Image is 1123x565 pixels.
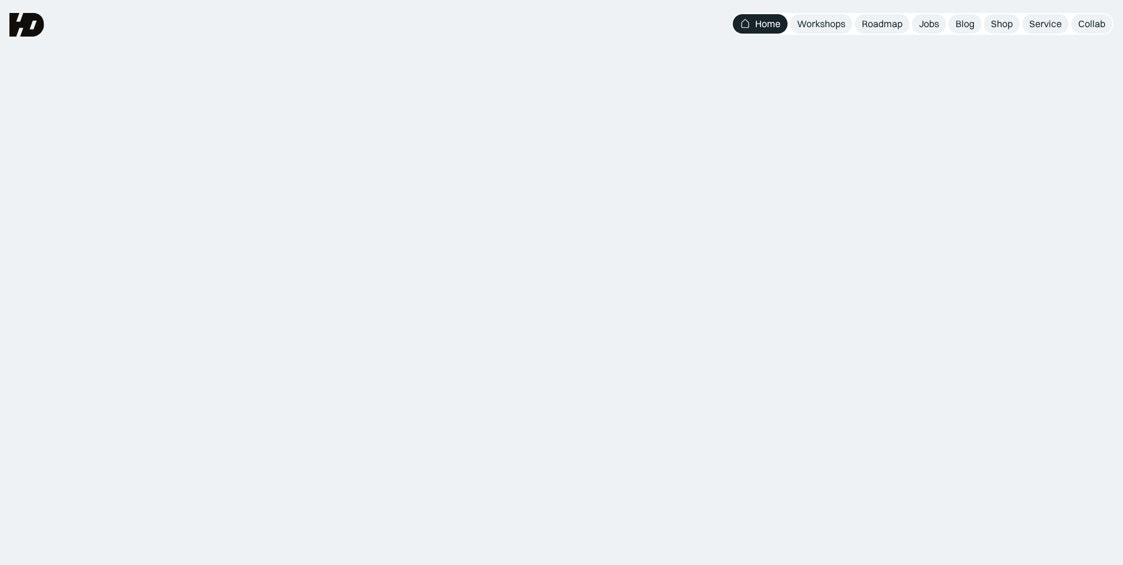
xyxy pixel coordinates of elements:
[984,14,1020,34] a: Shop
[956,18,974,30] div: Blog
[1078,18,1105,30] div: Collab
[919,18,939,30] div: Jobs
[1071,14,1112,34] a: Collab
[949,14,982,34] a: Blog
[1022,14,1069,34] a: Service
[755,18,780,30] div: Home
[991,18,1013,30] div: Shop
[733,14,788,34] a: Home
[1029,18,1062,30] div: Service
[912,14,946,34] a: Jobs
[855,14,910,34] a: Roadmap
[862,18,903,30] div: Roadmap
[797,18,845,30] div: Workshops
[790,14,852,34] a: Workshops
